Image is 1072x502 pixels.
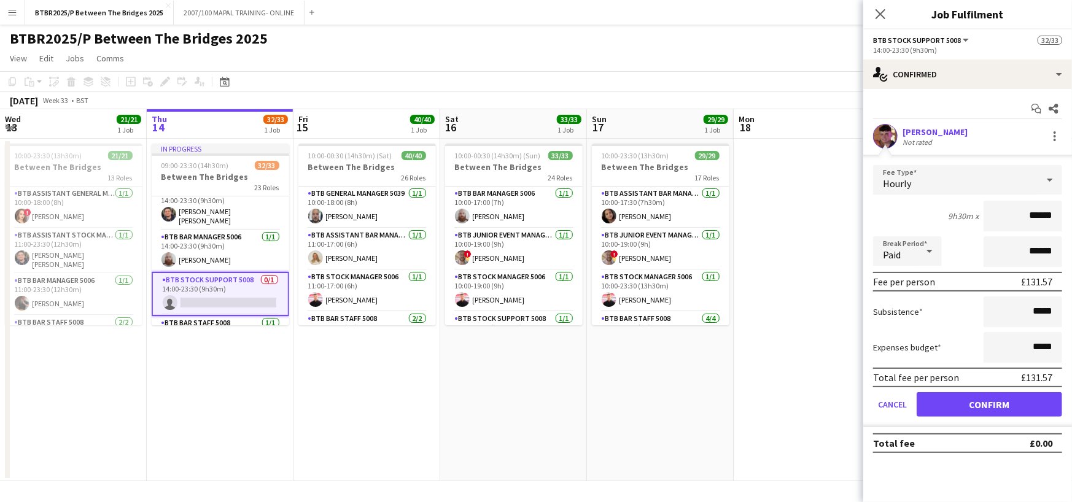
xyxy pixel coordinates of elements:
[10,53,27,64] span: View
[402,173,426,182] span: 26 Roles
[917,392,1062,417] button: Confirm
[1038,36,1062,45] span: 32/33
[695,151,720,160] span: 29/29
[298,114,308,125] span: Fri
[592,228,729,270] app-card-role: BTB Junior Event Manager 50391/110:00-19:00 (9h)![PERSON_NAME]
[948,210,979,222] div: 9h30m x
[873,342,941,353] label: Expenses budget
[873,306,923,317] label: Subsistence
[297,120,308,134] span: 15
[5,114,21,125] span: Wed
[298,187,436,228] app-card-role: BTB General Manager 50391/110:00-18:00 (8h)[PERSON_NAME]
[883,177,911,190] span: Hourly
[873,45,1062,55] div: 14:00-23:30 (9h30m)
[298,270,436,312] app-card-role: BTB Stock Manager 50061/111:00-17:00 (6h)[PERSON_NAME]
[5,315,142,375] app-card-role: BTB Bar Staff 50082/2
[464,250,472,258] span: !
[445,270,583,312] app-card-role: BTB Stock Manager 50061/110:00-19:00 (9h)[PERSON_NAME]
[548,173,573,182] span: 24 Roles
[873,276,935,288] div: Fee per person
[739,114,755,125] span: Mon
[445,144,583,325] app-job-card: 10:00-00:30 (14h30m) (Sun)33/33Between The Bridges24 RolesBTB Bar Manager 50061/110:00-17:00 (7h)...
[91,50,129,66] a: Comms
[592,312,729,407] app-card-role: BTB Bar Staff 50084/410:30-17:30 (7h)
[445,187,583,228] app-card-role: BTB Bar Manager 50061/110:00-17:00 (7h)[PERSON_NAME]
[152,144,289,325] app-job-card: In progress09:00-23:30 (14h30m)32/33Between The Bridges23 RolesBTB Assistant General Manager 5006...
[445,312,583,353] app-card-role: BTB Stock support 50081/110:00-23:30 (13h30m)
[34,50,58,66] a: Edit
[152,171,289,182] h3: Between The Bridges
[264,125,287,134] div: 1 Job
[10,29,268,48] h1: BTBR2025/P Between The Bridges 2025
[455,151,541,160] span: 10:00-00:30 (14h30m) (Sun)
[10,95,38,107] div: [DATE]
[3,120,21,134] span: 13
[298,144,436,325] app-job-card: 10:00-00:30 (14h30m) (Sat)40/40Between The Bridges26 RolesBTB General Manager 50391/110:00-18:00 ...
[443,120,459,134] span: 16
[445,114,459,125] span: Sat
[39,53,53,64] span: Edit
[548,151,573,160] span: 33/33
[298,161,436,172] h3: Between The Bridges
[41,96,71,105] span: Week 33
[873,392,912,417] button: Cancel
[592,161,729,172] h3: Between The Bridges
[592,114,607,125] span: Sun
[611,250,618,258] span: !
[5,228,142,274] app-card-role: BTB Assistant Stock Manager 50061/111:00-23:30 (12h30m)[PERSON_NAME] [PERSON_NAME]
[1030,437,1052,449] div: £0.00
[704,115,728,124] span: 29/29
[592,144,729,325] app-job-card: 10:00-23:30 (13h30m)29/29Between The Bridges17 RolesBTB Assistant Bar Manager 50061/110:00-17:30 ...
[5,161,142,172] h3: Between The Bridges
[557,125,581,134] div: 1 Job
[255,161,279,170] span: 32/33
[445,161,583,172] h3: Between The Bridges
[590,120,607,134] span: 17
[108,151,133,160] span: 21/21
[737,120,755,134] span: 18
[5,274,142,315] app-card-role: BTB Bar Manager 50061/111:00-23:30 (12h30m)[PERSON_NAME]
[298,228,436,270] app-card-role: BTB Assistant Bar Manager 50061/111:00-17:00 (6h)[PERSON_NAME]
[255,183,279,192] span: 23 Roles
[152,185,289,230] app-card-role: BTB Assistant Stock Manager 50061/114:00-23:30 (9h30m)[PERSON_NAME] [PERSON_NAME]
[25,1,174,25] button: BTBR2025/P Between The Bridges 2025
[602,151,669,160] span: 10:00-23:30 (13h30m)
[61,50,89,66] a: Jobs
[873,36,961,45] span: BTB Stock support 5008
[76,96,88,105] div: BST
[411,125,434,134] div: 1 Job
[117,125,141,134] div: 1 Job
[108,173,133,182] span: 13 Roles
[863,60,1072,89] div: Confirmed
[152,144,289,153] div: In progress
[883,249,901,261] span: Paid
[903,126,968,137] div: [PERSON_NAME]
[161,161,229,170] span: 09:00-23:30 (14h30m)
[903,137,934,147] div: Not rated
[695,173,720,182] span: 17 Roles
[152,114,167,125] span: Thu
[96,53,124,64] span: Comms
[873,437,915,449] div: Total fee
[5,50,32,66] a: View
[410,115,435,124] span: 40/40
[873,36,971,45] button: BTB Stock support 5008
[5,187,142,228] app-card-role: BTB Assistant General Manager 50061/110:00-18:00 (8h)![PERSON_NAME]
[5,144,142,325] app-job-card: 10:00-23:30 (13h30m)21/21Between The Bridges13 RolesBTB Assistant General Manager 50061/110:00-18...
[150,120,167,134] span: 14
[592,187,729,228] app-card-role: BTB Assistant Bar Manager 50061/110:00-17:30 (7h30m)[PERSON_NAME]
[1021,276,1052,288] div: £131.57
[704,125,728,134] div: 1 Job
[152,272,289,316] app-card-role: BTB Stock support 50080/114:00-23:30 (9h30m)
[152,316,289,358] app-card-role: BTB Bar Staff 50081/1
[557,115,581,124] span: 33/33
[298,312,436,371] app-card-role: BTB Bar Staff 50082/211:30-17:30 (6h)
[66,53,84,64] span: Jobs
[863,6,1072,22] h3: Job Fulfilment
[402,151,426,160] span: 40/40
[152,230,289,272] app-card-role: BTB Bar Manager 50061/114:00-23:30 (9h30m)[PERSON_NAME]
